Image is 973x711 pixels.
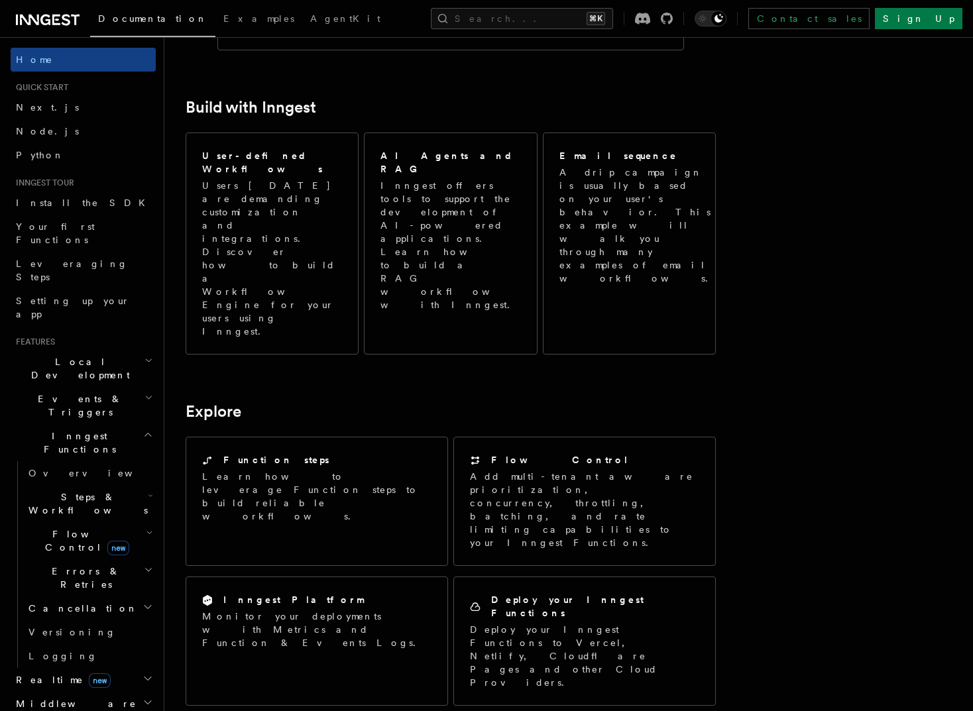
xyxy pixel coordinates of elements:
span: Steps & Workflows [23,490,148,517]
p: A drip campaign is usually based on your user's behavior. This example will walk you through many... [559,166,716,285]
span: Inngest Functions [11,429,143,456]
button: Steps & Workflows [23,485,156,522]
h2: Function steps [223,453,329,466]
h2: User-defined Workflows [202,149,342,176]
span: Versioning [29,627,116,637]
span: Inngest tour [11,178,74,188]
p: Inngest offers tools to support the development of AI-powered applications. Learn how to build a ... [380,179,522,311]
a: Explore [186,402,241,421]
button: Inngest Functions [11,424,156,461]
button: Errors & Retries [23,559,156,596]
span: Middleware [11,697,137,710]
span: Examples [223,13,294,24]
button: Cancellation [23,596,156,620]
a: Contact sales [748,8,870,29]
span: new [89,673,111,688]
span: Your first Functions [16,221,95,245]
a: Flow ControlAdd multi-tenant aware prioritization, concurrency, throttling, batching, and rate li... [453,437,716,566]
span: Cancellation [23,602,138,615]
p: Add multi-tenant aware prioritization, concurrency, throttling, batching, and rate limiting capab... [470,470,699,549]
a: Python [11,143,156,167]
a: Email sequenceA drip campaign is usually based on your user's behavior. This example will walk yo... [543,133,716,355]
a: Your first Functions [11,215,156,252]
span: Realtime [11,673,111,686]
a: User-defined WorkflowsUsers [DATE] are demanding customization and integrations. Discover how to ... [186,133,359,355]
a: Versioning [23,620,156,644]
a: Next.js [11,95,156,119]
a: AgentKit [302,4,388,36]
button: Flow Controlnew [23,522,156,559]
div: Inngest Functions [11,461,156,668]
span: Features [11,337,55,347]
a: Examples [215,4,302,36]
a: Home [11,48,156,72]
h2: Deploy your Inngest Functions [491,593,699,620]
span: new [107,541,129,555]
span: Events & Triggers [11,392,144,419]
a: Setting up your app [11,289,156,326]
span: Logging [29,651,97,661]
span: Documentation [98,13,207,24]
span: Errors & Retries [23,565,144,591]
span: Python [16,150,64,160]
a: Inngest PlatformMonitor your deployments with Metrics and Function & Events Logs. [186,576,448,706]
h2: AI Agents and RAG [380,149,522,176]
h2: Inngest Platform [223,593,364,606]
a: Function stepsLearn how to leverage Function steps to build reliable workflows. [186,437,448,566]
a: Documentation [90,4,215,37]
span: Quick start [11,82,68,93]
span: Flow Control [23,527,146,554]
span: AgentKit [310,13,380,24]
h2: Email sequence [559,149,677,162]
a: Sign Up [875,8,962,29]
p: Learn how to leverage Function steps to build reliable workflows. [202,470,431,523]
span: Local Development [11,355,144,382]
a: Node.js [11,119,156,143]
p: Users [DATE] are demanding customization and integrations. Discover how to build a Workflow Engin... [202,179,342,338]
span: Install the SDK [16,197,153,208]
button: Realtimenew [11,668,156,692]
span: Setting up your app [16,296,130,319]
span: Next.js [16,102,79,113]
span: Node.js [16,126,79,137]
a: Build with Inngest [186,98,316,117]
button: Search...⌘K [431,8,613,29]
kbd: ⌘K [587,12,605,25]
p: Monitor your deployments with Metrics and Function & Events Logs. [202,610,431,649]
a: Install the SDK [11,191,156,215]
button: Events & Triggers [11,387,156,424]
a: Deploy your Inngest FunctionsDeploy your Inngest Functions to Vercel, Netlify, Cloudflare Pages a... [453,576,716,706]
a: Leveraging Steps [11,252,156,289]
a: Logging [23,644,156,668]
button: Toggle dark mode [695,11,726,27]
a: AI Agents and RAGInngest offers tools to support the development of AI-powered applications. Lear... [364,133,537,355]
h2: Flow Control [491,453,629,466]
button: Local Development [11,350,156,387]
a: Overview [23,461,156,485]
span: Leveraging Steps [16,258,128,282]
p: Deploy your Inngest Functions to Vercel, Netlify, Cloudflare Pages and other Cloud Providers. [470,623,699,689]
span: Overview [29,468,165,478]
span: Home [16,53,53,66]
